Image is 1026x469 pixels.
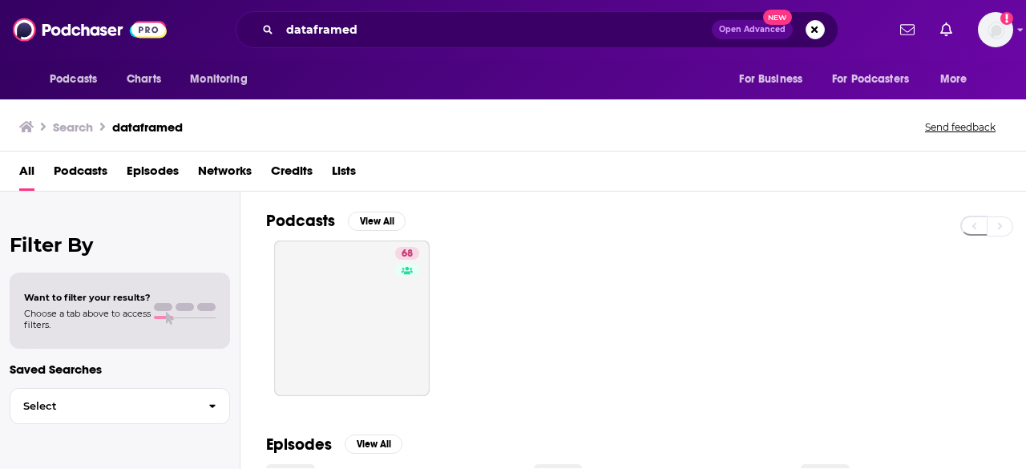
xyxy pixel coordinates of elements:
span: Monitoring [190,68,247,91]
button: open menu [822,64,932,95]
a: Lists [332,158,356,191]
span: Choose a tab above to access filters. [24,308,151,330]
button: View All [348,212,406,231]
a: Networks [198,158,252,191]
span: For Business [739,68,802,91]
span: Open Advanced [719,26,786,34]
button: Select [10,388,230,424]
img: User Profile [978,12,1013,47]
div: Search podcasts, credits, & more... [236,11,838,48]
button: Send feedback [920,120,1000,134]
svg: Add a profile image [1000,12,1013,25]
img: Podchaser - Follow, Share and Rate Podcasts [13,14,167,45]
span: Select [10,401,196,411]
a: Podcasts [54,158,107,191]
a: Show notifications dropdown [894,16,921,43]
a: PodcastsView All [266,211,406,231]
h3: Search [53,119,93,135]
button: View All [345,435,402,454]
a: Show notifications dropdown [934,16,959,43]
a: Credits [271,158,313,191]
button: Show profile menu [978,12,1013,47]
input: Search podcasts, credits, & more... [280,17,712,42]
span: For Podcasters [832,68,909,91]
h2: Podcasts [266,211,335,231]
span: New [763,10,792,25]
a: 68 [395,247,419,260]
button: open menu [38,64,118,95]
h3: dataframed [112,119,183,135]
a: All [19,158,34,191]
button: open menu [728,64,822,95]
a: Episodes [127,158,179,191]
a: EpisodesView All [266,435,402,455]
span: 68 [402,246,413,262]
span: Want to filter your results? [24,292,151,303]
h2: Filter By [10,233,230,257]
span: Charts [127,68,161,91]
button: open menu [929,64,988,95]
span: More [940,68,967,91]
a: Charts [116,64,171,95]
span: Logged in as megcassidy [978,12,1013,47]
button: open menu [179,64,268,95]
button: Open AdvancedNew [712,20,793,39]
span: Podcasts [50,68,97,91]
a: 68 [274,241,430,396]
p: Saved Searches [10,362,230,377]
h2: Episodes [266,435,332,455]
